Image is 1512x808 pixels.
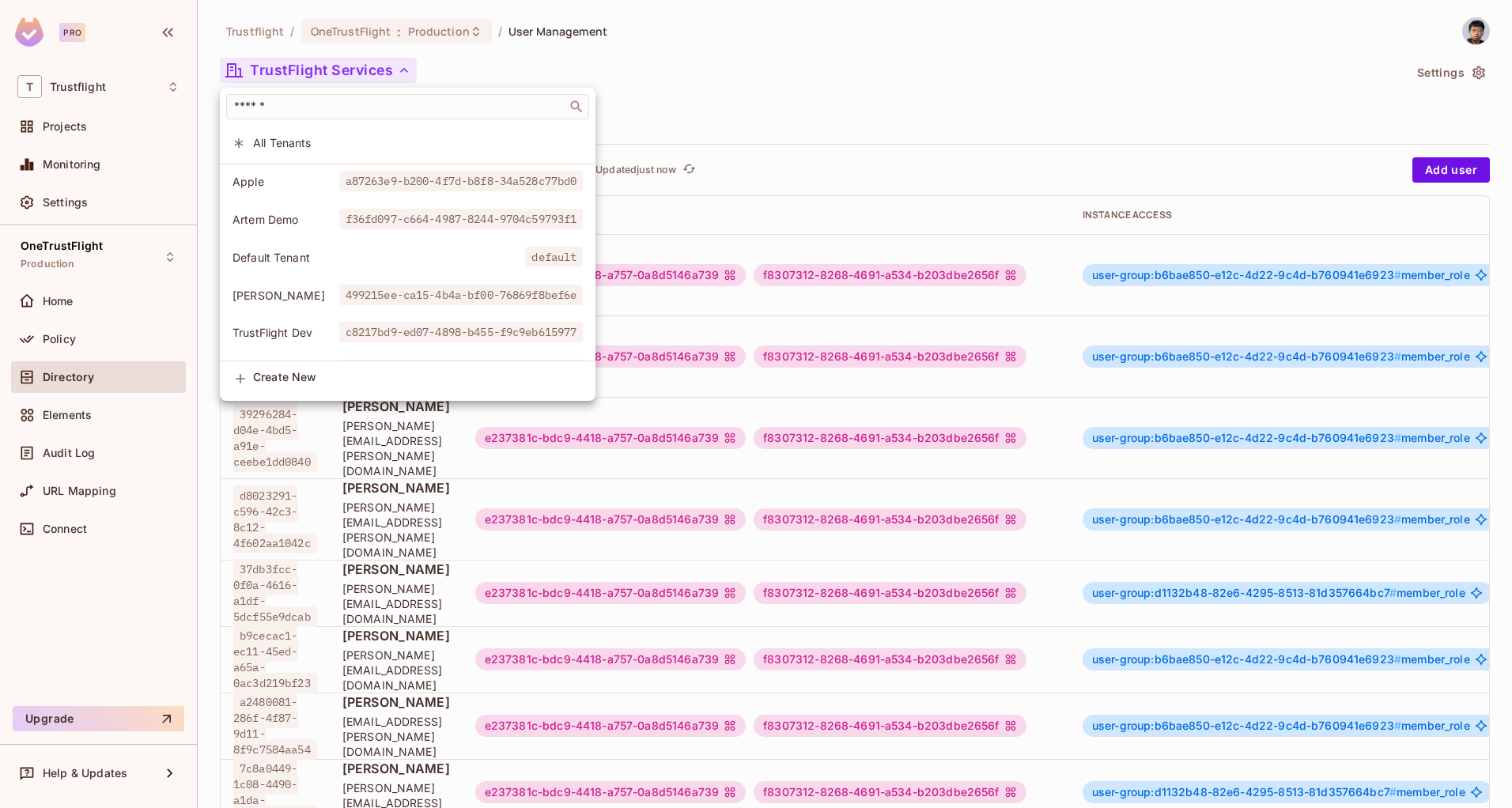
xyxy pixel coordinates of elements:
span: Apple [232,174,339,189]
span: 499215ee-ca15-4b4a-bf00-76869f8bef6e [339,285,584,305]
span: TrustFlight Dev [232,325,339,340]
span: Create New [253,371,583,383]
div: Show only users with a role in this tenant: Artem Demo [220,202,595,236]
span: All Tenants [253,135,583,150]
span: Default Tenant [232,250,525,265]
span: c8217bd9-ed07-4898-b455-f9c9eb615977 [339,322,584,342]
div: Show only users with a role in this tenant: Apple [220,164,595,198]
div: Show only users with a role in this tenant: Thomas Demo [220,278,595,312]
span: f36fd097-c664-4987-8244-9704c59793f1 [339,209,584,229]
div: Show only users with a role in this tenant: TrustFlight Dev [220,315,595,349]
span: a87263e9-b200-4f7d-b8f8-34a528c77bd0 [339,171,584,191]
div: Show only users with a role in this tenant: Default Tenant [220,240,595,274]
div: Show only users with a role in this tenant: TrustFlight In-House [220,353,595,387]
span: Artem Demo [232,212,339,227]
span: default [525,247,583,267]
span: [PERSON_NAME] [232,288,339,303]
span: 8062ffee-8c56-4233-a2d9-8a2cc6edf4ed [339,360,584,380]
